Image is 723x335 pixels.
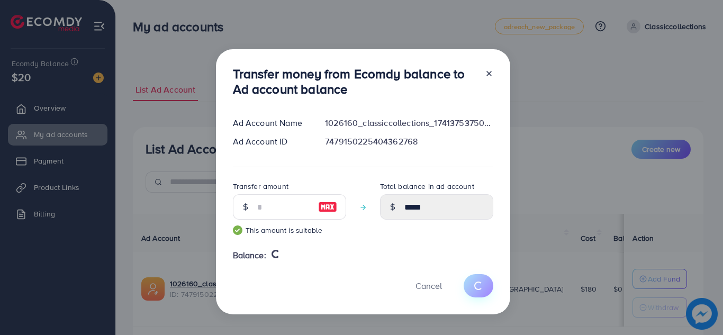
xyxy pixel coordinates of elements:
[224,117,317,129] div: Ad Account Name
[233,225,242,235] img: guide
[317,135,501,148] div: 7479150225404362768
[318,201,337,213] img: image
[317,117,501,129] div: 1026160_classiccollections_1741375375046
[233,181,288,192] label: Transfer amount
[402,274,455,297] button: Cancel
[233,225,346,236] small: This amount is suitable
[224,135,317,148] div: Ad Account ID
[415,280,442,292] span: Cancel
[233,249,266,261] span: Balance:
[380,181,474,192] label: Total balance in ad account
[233,66,476,97] h3: Transfer money from Ecomdy balance to Ad account balance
